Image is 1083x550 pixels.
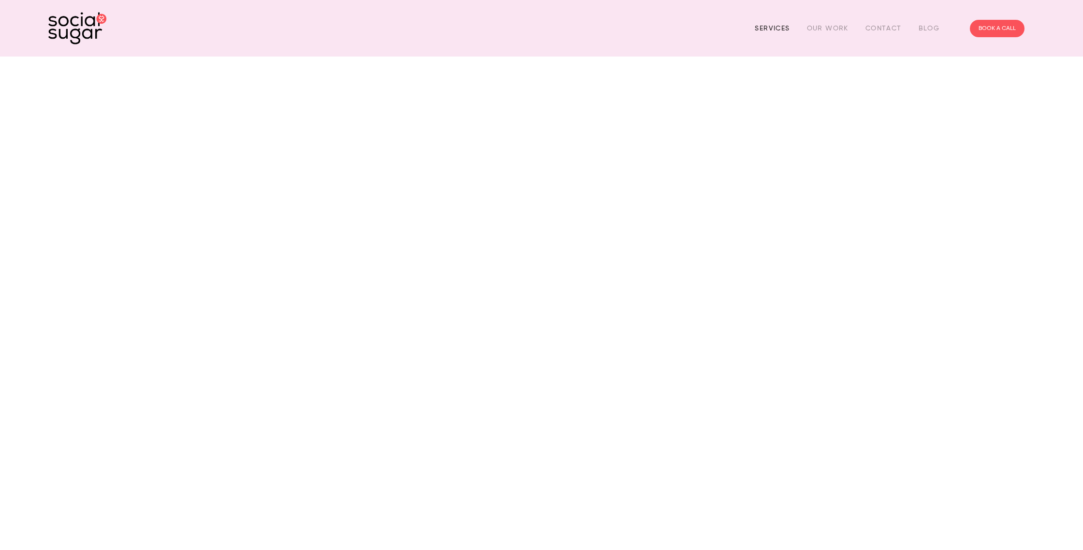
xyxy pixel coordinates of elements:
a: Our Work [807,21,849,36]
a: BOOK A CALL [970,20,1024,37]
a: Blog [919,21,940,36]
a: Contact [865,21,902,36]
a: Services [755,21,790,36]
img: SocialSugar [48,12,106,44]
